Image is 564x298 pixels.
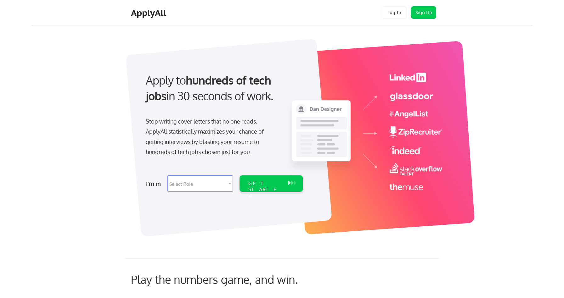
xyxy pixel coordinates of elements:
[146,179,164,189] div: I'm in
[411,6,436,19] button: Sign Up
[248,180,282,199] div: GET STARTED
[131,273,326,286] div: Play the numbers game, and win.
[146,73,274,103] strong: hundreds of tech jobs
[146,72,300,104] div: Apply to in 30 seconds of work.
[131,8,168,18] div: ApplyAll
[146,116,275,157] div: Stop writing cover letters that no one reads. ApplyAll statistically maximizes your chance of get...
[382,6,407,19] button: Log In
